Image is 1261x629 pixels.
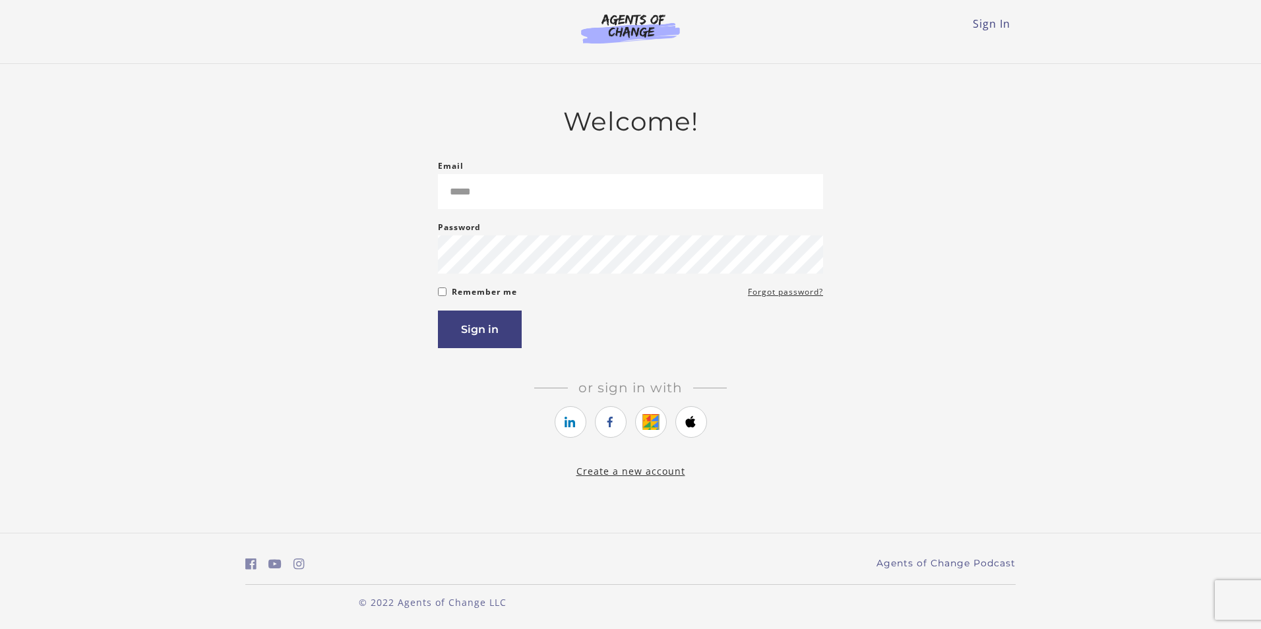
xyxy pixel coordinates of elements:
[245,595,620,609] p: © 2022 Agents of Change LLC
[877,556,1016,570] a: Agents of Change Podcast
[595,406,627,438] a: https://courses.thinkific.com/users/auth/facebook?ss%5Breferral%5D=&ss%5Buser_return_to%5D=&ss%5B...
[293,554,305,574] a: https://www.instagram.com/agentsofchangeprep/ (Open in a new window)
[293,558,305,570] i: https://www.instagram.com/agentsofchangeprep/ (Open in a new window)
[555,406,586,438] a: https://courses.thinkific.com/users/auth/linkedin?ss%5Breferral%5D=&ss%5Buser_return_to%5D=&ss%5B...
[576,465,685,477] a: Create a new account
[438,220,481,235] label: Password
[268,558,282,570] i: https://www.youtube.com/c/AgentsofChangeTestPrepbyMeaganMitchell (Open in a new window)
[438,311,522,348] button: Sign in
[245,554,257,574] a: https://www.facebook.com/groups/aswbtestprep (Open in a new window)
[635,406,667,438] a: https://courses.thinkific.com/users/auth/google?ss%5Breferral%5D=&ss%5Buser_return_to%5D=&ss%5Bvi...
[748,284,823,300] a: Forgot password?
[452,284,517,300] label: Remember me
[438,158,464,174] label: Email
[568,380,693,396] span: Or sign in with
[245,558,257,570] i: https://www.facebook.com/groups/aswbtestprep (Open in a new window)
[675,406,707,438] a: https://courses.thinkific.com/users/auth/apple?ss%5Breferral%5D=&ss%5Buser_return_to%5D=&ss%5Bvis...
[438,106,823,137] h2: Welcome!
[973,16,1010,31] a: Sign In
[268,554,282,574] a: https://www.youtube.com/c/AgentsofChangeTestPrepbyMeaganMitchell (Open in a new window)
[567,13,694,44] img: Agents of Change Logo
